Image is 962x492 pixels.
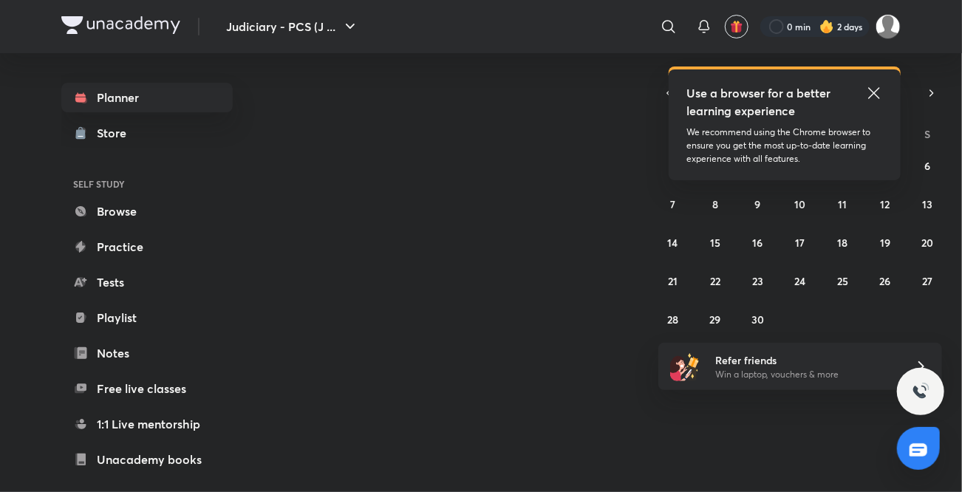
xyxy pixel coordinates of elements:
[686,126,883,165] p: We recommend using the Chrome browser to ensure you get the most up-to-date learning experience w...
[838,197,847,211] abbr: September 11, 2025
[794,274,805,288] abbr: September 24, 2025
[668,274,678,288] abbr: September 21, 2025
[61,16,180,38] a: Company Logo
[915,230,939,254] button: September 20, 2025
[915,192,939,216] button: September 13, 2025
[746,307,770,331] button: September 30, 2025
[661,192,685,216] button: September 7, 2025
[710,312,721,327] abbr: September 29, 2025
[97,124,135,142] div: Store
[61,445,233,474] a: Unacademy books
[924,159,930,173] abbr: September 6, 2025
[880,197,890,211] abbr: September 12, 2025
[217,12,368,41] button: Judiciary - PCS (J ...
[912,383,929,400] img: ttu
[61,267,233,297] a: Tests
[703,230,727,254] button: September 15, 2025
[788,192,812,216] button: September 10, 2025
[880,236,890,250] abbr: September 19, 2025
[661,269,685,293] button: September 21, 2025
[837,236,847,250] abbr: September 18, 2025
[751,312,764,327] abbr: September 30, 2025
[795,236,805,250] abbr: September 17, 2025
[710,274,720,288] abbr: September 22, 2025
[61,197,233,226] a: Browse
[667,312,678,327] abbr: September 28, 2025
[788,230,812,254] button: September 17, 2025
[876,14,901,39] img: Shivangee Singh
[703,192,727,216] button: September 8, 2025
[794,197,805,211] abbr: September 10, 2025
[819,19,834,34] img: streak
[712,197,718,211] abbr: September 8, 2025
[746,192,770,216] button: September 9, 2025
[670,352,700,381] img: referral
[661,307,685,331] button: September 28, 2025
[668,236,678,250] abbr: September 14, 2025
[715,352,897,368] h6: Refer friends
[879,274,890,288] abbr: September 26, 2025
[61,232,233,262] a: Practice
[755,197,761,211] abbr: September 9, 2025
[752,274,763,288] abbr: September 23, 2025
[61,303,233,332] a: Playlist
[725,15,748,38] button: avatar
[830,269,854,293] button: September 25, 2025
[710,236,720,250] abbr: September 15, 2025
[921,236,933,250] abbr: September 20, 2025
[61,83,233,112] a: Planner
[922,197,932,211] abbr: September 13, 2025
[922,274,932,288] abbr: September 27, 2025
[61,118,233,148] a: Store
[61,374,233,403] a: Free live classes
[730,20,743,33] img: avatar
[915,269,939,293] button: September 27, 2025
[670,197,675,211] abbr: September 7, 2025
[661,230,685,254] button: September 14, 2025
[837,274,848,288] abbr: September 25, 2025
[753,236,763,250] abbr: September 16, 2025
[61,338,233,368] a: Notes
[746,269,770,293] button: September 23, 2025
[61,16,180,34] img: Company Logo
[873,230,897,254] button: September 19, 2025
[924,127,930,141] abbr: Saturday
[703,307,727,331] button: September 29, 2025
[686,84,833,120] h5: Use a browser for a better learning experience
[703,269,727,293] button: September 22, 2025
[873,192,897,216] button: September 12, 2025
[715,368,897,381] p: Win a laptop, vouchers & more
[746,230,770,254] button: September 16, 2025
[915,154,939,177] button: September 6, 2025
[830,192,854,216] button: September 11, 2025
[830,230,854,254] button: September 18, 2025
[61,171,233,197] h6: SELF STUDY
[873,269,897,293] button: September 26, 2025
[788,269,812,293] button: September 24, 2025
[61,409,233,439] a: 1:1 Live mentorship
